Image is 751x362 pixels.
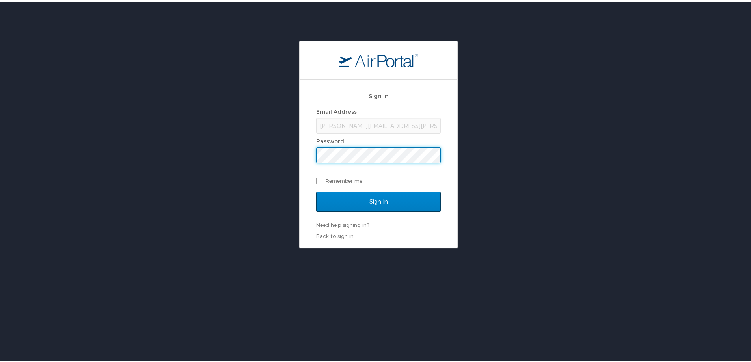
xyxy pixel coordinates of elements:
a: Need help signing in? [316,220,369,226]
a: Back to sign in [316,231,354,238]
img: logo [339,52,418,66]
h2: Sign In [316,90,441,99]
label: Password [316,136,344,143]
label: Email Address [316,107,357,113]
input: Sign In [316,190,441,210]
label: Remember me [316,173,441,185]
